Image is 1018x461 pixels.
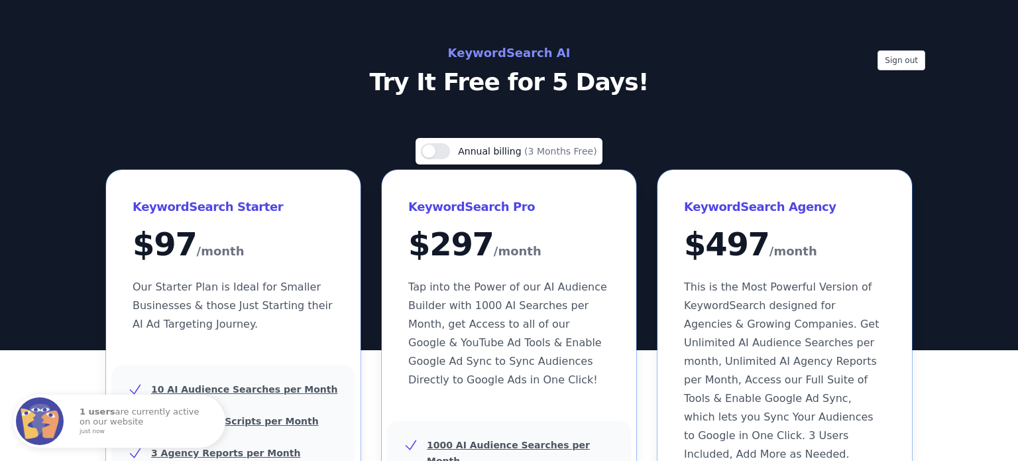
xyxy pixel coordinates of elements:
[408,196,610,218] h3: KeywordSearch Pro
[684,228,885,262] div: $ 497
[408,281,607,386] span: Tap into the Power of our AI Audience Builder with 1000 AI Searches per Month, get Access to all ...
[769,241,817,262] span: /month
[151,384,337,395] u: 10 AI Audience Searches per Month
[151,416,319,427] u: 5 YouTube Ad Scripts per Month
[133,228,334,262] div: $ 97
[80,407,212,434] p: are currently active on our website
[197,241,245,262] span: /month
[151,448,300,458] u: 3 Agency Reports per Month
[212,42,806,64] h2: KeywordSearch AI
[408,228,610,262] div: $ 297
[212,69,806,96] p: Try It Free for 5 Days!
[16,397,64,445] img: Fomo
[80,428,208,435] small: just now
[684,196,885,218] h3: KeywordSearch Agency
[458,146,524,157] span: Annual billing
[80,407,115,417] strong: 1 users
[524,146,597,157] span: (3 Months Free)
[494,241,541,262] span: /month
[133,281,333,330] span: Our Starter Plan is Ideal for Smaller Businesses & those Just Starting their AI Ad Targeting Jour...
[877,50,925,70] button: Sign out
[133,196,334,218] h3: KeywordSearch Starter
[684,281,879,460] span: This is the Most Powerful Version of KeywordSearch designed for Agencies & Growing Companies. Get...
